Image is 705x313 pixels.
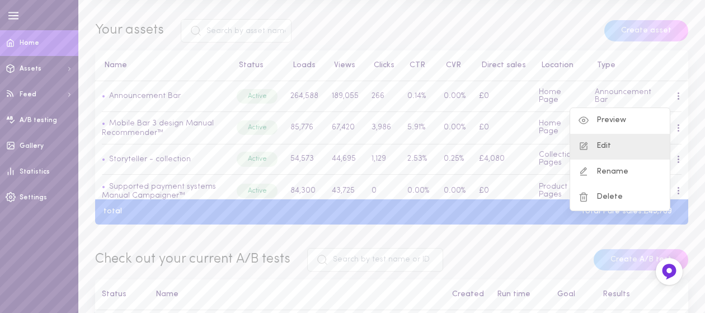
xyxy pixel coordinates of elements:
button: CVR [440,62,461,69]
td: 67,420 [325,111,365,144]
th: Results [596,279,668,310]
span: A/B testing [20,117,57,124]
span: Gallery [20,143,44,150]
span: Home [20,40,39,46]
div: Active [237,89,278,104]
th: Status [95,279,149,310]
div: total [95,208,130,216]
span: • [102,155,105,163]
td: 0.00% [438,175,472,207]
a: Supported payment systems Manual Campaigner™ [102,183,216,200]
button: Location [535,62,574,69]
div: Active [237,152,278,166]
th: Name [149,279,445,310]
td: 266 [365,81,401,112]
div: Active [237,120,278,135]
td: £0 [472,175,532,207]
button: Create A/B test [594,249,688,270]
div: Delete [570,185,670,211]
span: Statistics [20,169,50,175]
span: Collection Pages [539,151,576,167]
img: Feedback Button [661,263,678,280]
td: 44,695 [325,144,365,175]
td: 0.00% [438,111,472,144]
span: Check out your current A/B tests [95,253,290,266]
div: Preview [570,108,670,134]
td: 54,573 [284,144,325,175]
span: • [102,119,105,128]
span: Feed [20,91,36,98]
div: Total Pure sales: £43,789 [572,208,680,216]
th: Run time [490,279,551,310]
td: 0.25% [438,144,472,175]
span: Product Pages [539,183,567,199]
button: CTR [404,62,425,69]
button: Status [233,62,264,69]
a: Announcement Bar [109,92,181,100]
td: 84,300 [284,175,325,207]
td: 0.00% [438,81,472,112]
span: Your assets [95,24,164,37]
span: • [102,183,105,191]
span: Home Page [539,88,561,104]
td: 0 [365,175,401,207]
td: £0 [472,111,532,144]
span: Home Page [539,119,561,136]
button: Type [591,62,615,69]
td: 2.53% [401,144,437,175]
td: 85,776 [284,111,325,144]
div: Active [237,184,278,198]
td: £0 [472,81,532,112]
button: Direct sales [476,62,526,69]
span: Announcement Bar [595,88,651,104]
button: Clicks [368,62,394,69]
th: Created [445,279,490,310]
button: Loads [287,62,316,69]
td: 264,588 [284,81,325,112]
button: Views [328,62,355,69]
td: 0.14% [401,81,437,112]
td: 0.00% [401,175,437,207]
td: 43,725 [325,175,365,207]
a: Create A/B test [594,255,688,264]
td: 189,055 [325,81,365,112]
button: Name [98,62,127,69]
a: Announcement Bar [105,92,181,100]
a: Storyteller - collection [105,155,191,163]
span: Assets [20,66,41,72]
input: Search by test name or ID [307,248,443,272]
span: • [102,92,105,100]
input: Search by asset name or ID [181,19,292,43]
span: Settings [20,194,47,201]
th: Goal [551,279,596,310]
td: 3,986 [365,111,401,144]
div: Edit [570,134,670,160]
div: Rename [570,160,670,185]
button: Create asset [604,20,688,41]
a: Mobile Bar 3 design Manual Recommender™ [102,119,214,137]
td: £4,080 [472,144,532,175]
a: Storyteller - collection [109,155,191,163]
td: 1,129 [365,144,401,175]
td: 5.91% [401,111,437,144]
